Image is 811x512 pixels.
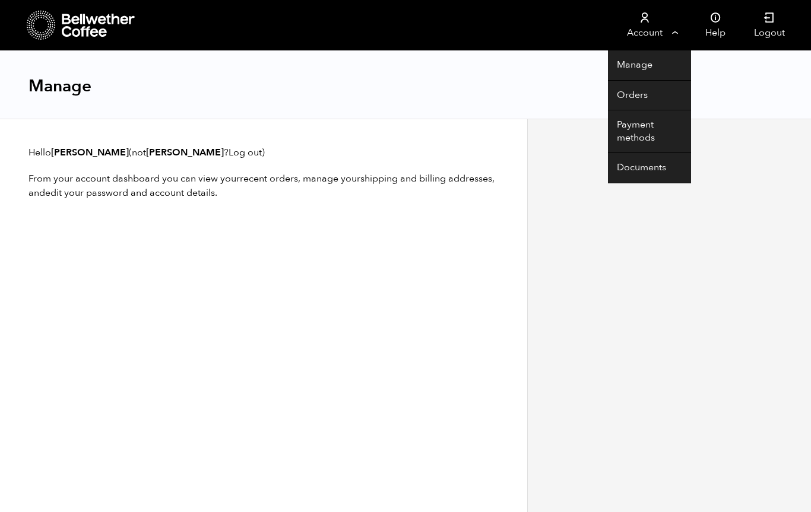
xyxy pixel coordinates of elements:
a: Documents [608,153,691,183]
a: Log out [229,146,262,159]
strong: [PERSON_NAME] [146,146,224,159]
a: recent orders [240,172,298,185]
p: From your account dashboard you can view your , manage your , and . [28,171,499,200]
a: Payment methods [608,110,691,153]
p: Hello (not ? ) [28,145,499,160]
strong: [PERSON_NAME] [51,146,129,159]
a: edit your password and account details [45,186,215,199]
a: shipping and billing addresses [360,172,492,185]
a: Orders [608,81,691,111]
a: Manage [608,50,691,81]
h1: Manage [28,75,91,97]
